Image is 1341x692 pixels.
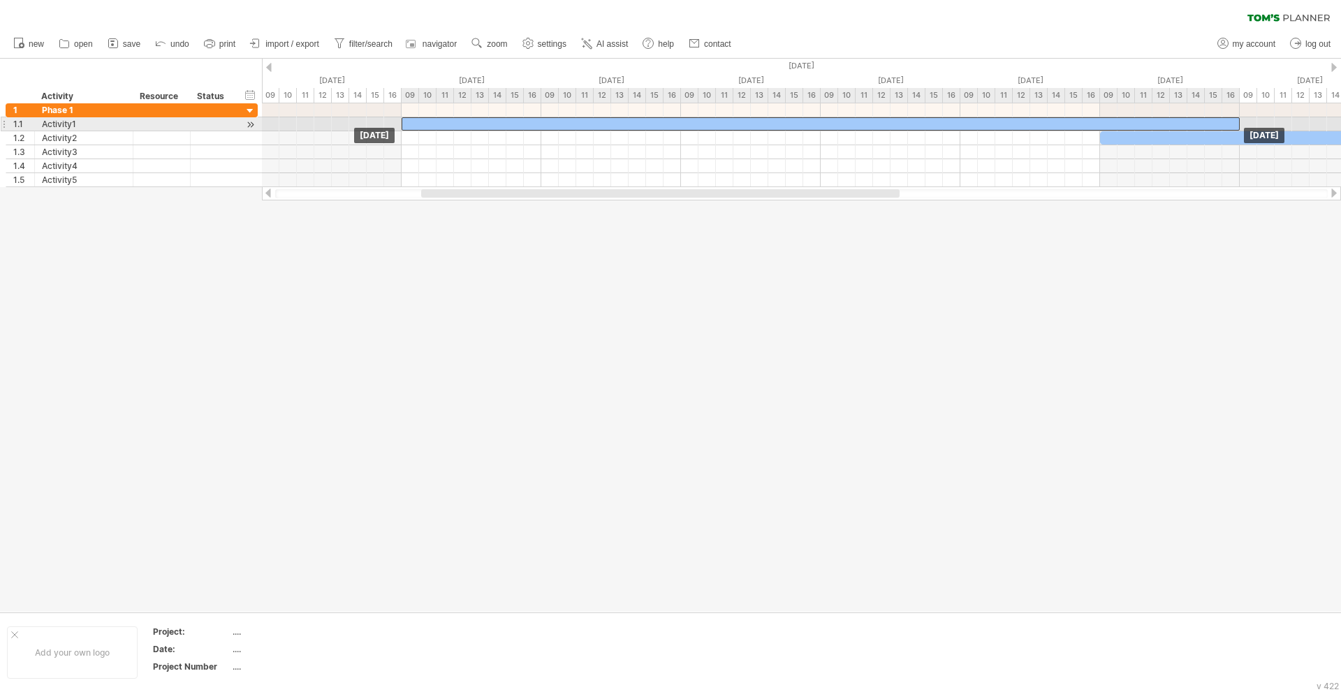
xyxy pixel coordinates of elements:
a: contact [685,35,735,53]
a: my account [1214,35,1280,53]
span: navigator [423,39,457,49]
div: 13 [1310,88,1327,103]
div: Wednesday, 13 August 2025 [681,73,821,88]
a: save [104,35,145,53]
a: undo [152,35,193,53]
span: AI assist [596,39,628,49]
a: print [200,35,240,53]
div: Add your own logo [7,626,138,679]
div: Activity2 [42,131,126,145]
div: 15 [925,88,943,103]
div: scroll to activity [244,117,257,132]
div: [DATE] [354,128,395,143]
span: settings [538,39,566,49]
div: 12 [314,88,332,103]
div: 15 [1065,88,1083,103]
span: contact [704,39,731,49]
div: 16 [943,88,960,103]
div: 14 [349,88,367,103]
div: 12 [1292,88,1310,103]
a: open [55,35,97,53]
div: 15 [367,88,384,103]
span: zoom [487,39,507,49]
div: 11 [856,88,873,103]
div: 1 [13,103,34,117]
span: filter/search [349,39,393,49]
span: undo [170,39,189,49]
div: 10 [559,88,576,103]
div: 13 [1030,88,1048,103]
div: 11 [1275,88,1292,103]
div: 11 [576,88,594,103]
div: Activity [41,89,125,103]
div: v 422 [1317,681,1339,691]
div: 10 [1117,88,1135,103]
div: 09 [1240,88,1257,103]
div: Activity4 [42,159,126,172]
span: print [219,39,235,49]
div: 11 [297,88,314,103]
div: 12 [873,88,891,103]
div: 16 [524,88,541,103]
div: Resource [140,89,182,103]
div: 12 [594,88,611,103]
div: 16 [803,88,821,103]
div: 16 [664,88,681,103]
div: 11 [1135,88,1152,103]
div: 14 [908,88,925,103]
div: 09 [541,88,559,103]
div: 12 [1152,88,1170,103]
div: 13 [332,88,349,103]
div: Sunday, 10 August 2025 [262,73,402,88]
a: help [639,35,678,53]
div: 14 [489,88,506,103]
div: 09 [821,88,838,103]
div: 12 [454,88,471,103]
div: 10 [698,88,716,103]
a: navigator [404,35,461,53]
div: 1.5 [13,173,34,186]
a: log out [1287,35,1335,53]
a: settings [519,35,571,53]
div: 14 [629,88,646,103]
div: Monday, 11 August 2025 [402,73,541,88]
div: Tuesday, 12 August 2025 [541,73,681,88]
div: .... [233,643,350,655]
div: 1.3 [13,145,34,159]
div: 13 [611,88,629,103]
span: save [123,39,140,49]
div: .... [233,626,350,638]
div: 1.2 [13,131,34,145]
a: filter/search [330,35,397,53]
div: Activity3 [42,145,126,159]
div: 15 [506,88,524,103]
span: log out [1305,39,1331,49]
span: help [658,39,674,49]
a: AI assist [578,35,632,53]
div: 14 [1048,88,1065,103]
div: Phase 1 [42,103,126,117]
div: Project: [153,626,230,638]
div: 09 [681,88,698,103]
div: 15 [646,88,664,103]
div: Project Number [153,661,230,672]
span: new [29,39,44,49]
div: Status [197,89,228,103]
div: Activity5 [42,173,126,186]
div: Friday, 15 August 2025 [960,73,1100,88]
div: 09 [402,88,419,103]
div: Thursday, 14 August 2025 [821,73,960,88]
div: 16 [384,88,402,103]
div: 09 [960,88,978,103]
span: import / export [265,39,319,49]
div: 10 [838,88,856,103]
div: [DATE] [1244,128,1284,143]
div: 14 [1187,88,1205,103]
span: open [74,39,93,49]
div: 12 [1013,88,1030,103]
div: 16 [1083,88,1100,103]
div: 11 [437,88,454,103]
div: 09 [262,88,279,103]
div: Date: [153,643,230,655]
div: 09 [1100,88,1117,103]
